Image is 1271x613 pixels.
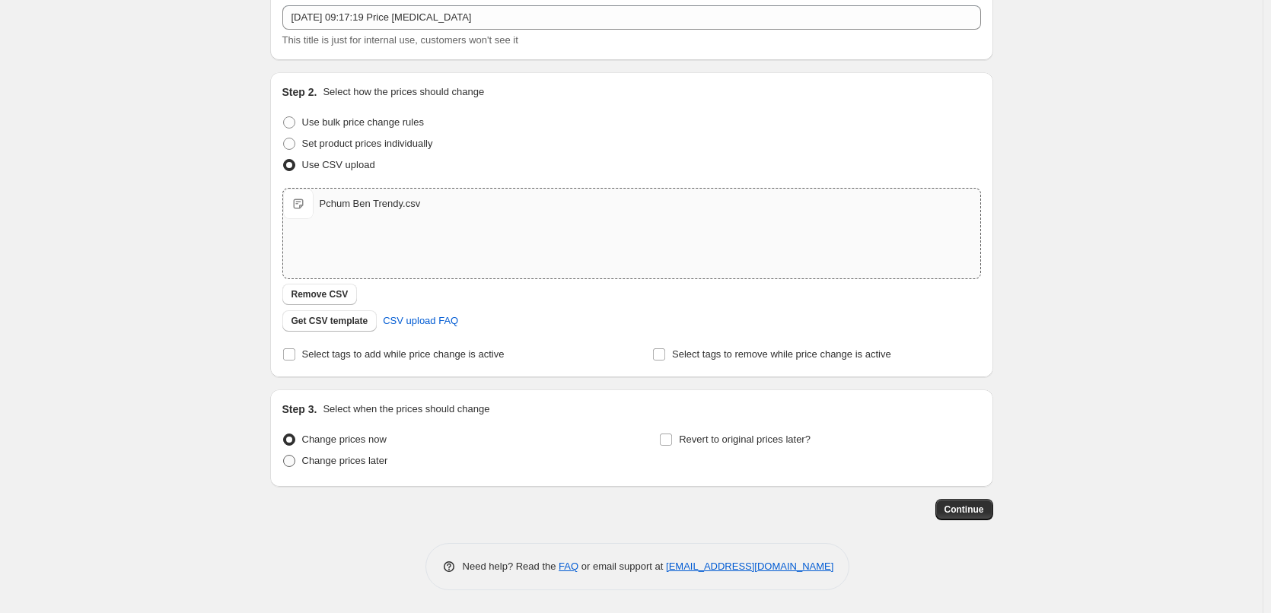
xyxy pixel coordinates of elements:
h2: Step 3. [282,402,317,417]
span: Select tags to add while price change is active [302,348,505,360]
a: FAQ [559,561,578,572]
span: Use CSV upload [302,159,375,170]
button: Remove CSV [282,284,358,305]
span: Change prices later [302,455,388,466]
span: or email support at [578,561,666,572]
span: Continue [944,503,984,516]
span: This title is just for internal use, customers won't see it [282,34,518,46]
span: Revert to original prices later? [679,434,811,445]
div: Pchum Ben Trendy.csv [320,196,421,211]
span: Need help? Read the [463,561,559,572]
span: CSV upload FAQ [383,313,458,329]
a: [EMAIL_ADDRESS][DOMAIN_NAME] [666,561,833,572]
span: Change prices now [302,434,387,445]
button: Get CSV template [282,310,377,332]
span: Set product prices individually [302,138,433,149]
span: Remove CSV [291,288,349,300]
p: Select how the prices should change [323,84,484,100]
a: CSV upload FAQ [374,309,467,333]
h2: Step 2. [282,84,317,100]
p: Select when the prices should change [323,402,489,417]
span: Use bulk price change rules [302,116,424,128]
input: 30% off holiday sale [282,5,981,30]
button: Continue [935,499,993,520]
span: Get CSV template [291,315,368,327]
span: Select tags to remove while price change is active [672,348,891,360]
